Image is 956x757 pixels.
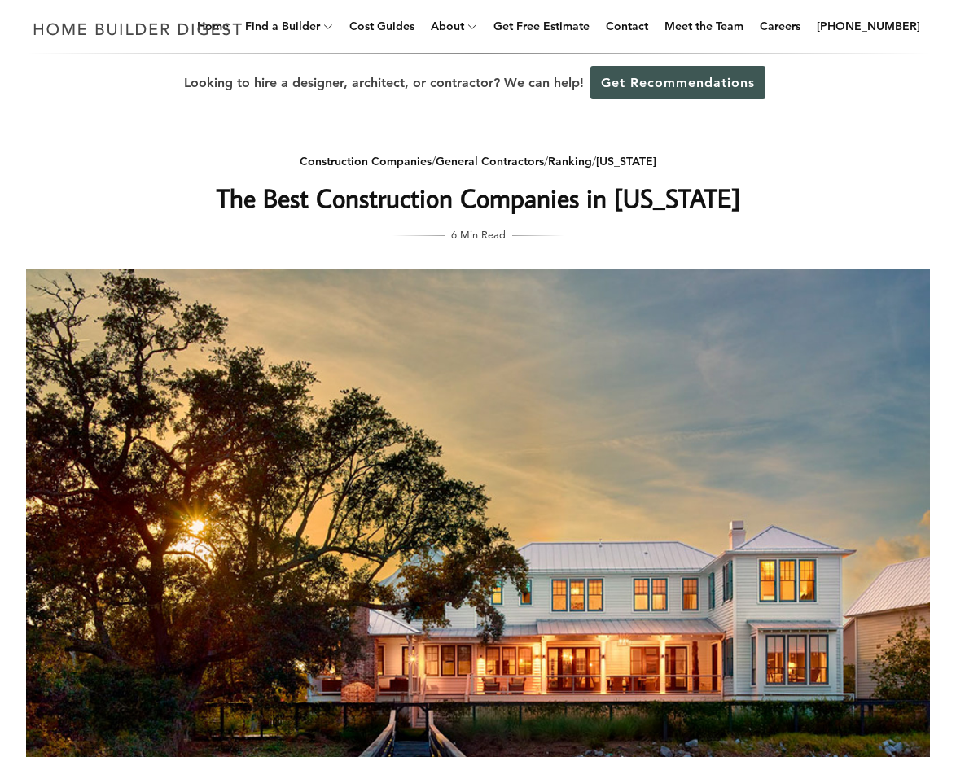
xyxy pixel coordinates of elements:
a: Get Recommendations [590,66,765,99]
div: / / / [153,151,803,172]
a: General Contractors [436,154,544,168]
a: Construction Companies [300,154,432,168]
span: 6 Min Read [451,225,506,243]
img: Home Builder Digest [26,13,250,45]
a: [US_STATE] [596,154,656,168]
a: Ranking [548,154,592,168]
h1: The Best Construction Companies in [US_STATE] [153,178,803,217]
